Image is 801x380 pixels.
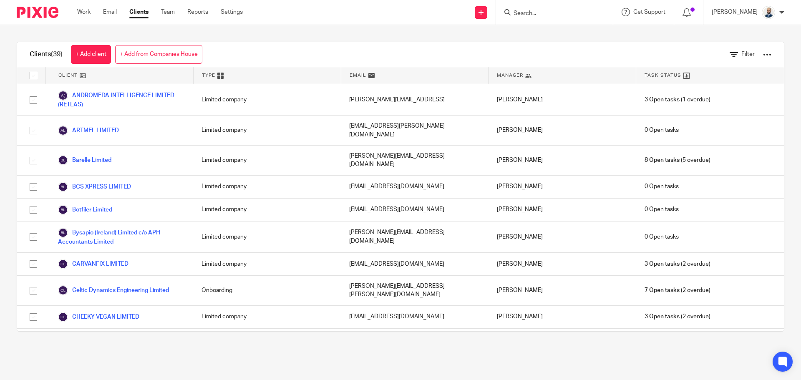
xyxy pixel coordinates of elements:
div: [PERSON_NAME][EMAIL_ADDRESS][DOMAIN_NAME] [341,221,489,252]
div: [PERSON_NAME] [489,84,636,115]
div: [PERSON_NAME] [489,253,636,275]
input: Select all [25,68,41,83]
a: Email [103,8,117,16]
span: 3 Open tasks [645,260,680,268]
img: svg%3E [58,182,68,192]
a: Clients [129,8,149,16]
div: [PERSON_NAME] [489,306,636,328]
a: Team [161,8,175,16]
div: Limited company [193,146,341,175]
span: Task Status [645,72,681,79]
img: Mark%20LI%20profiler.png [762,6,775,19]
span: Type [202,72,215,79]
img: svg%3E [58,285,68,295]
div: [PERSON_NAME] [489,329,636,358]
a: BCS XPRESS LIMITED [58,182,131,192]
a: Settings [221,8,243,16]
input: Search [513,10,588,18]
span: 8 Open tasks [645,156,680,164]
span: (2 overdue) [645,312,710,321]
div: [EMAIL_ADDRESS][DOMAIN_NAME] [341,199,489,221]
a: Barelle Limited [58,155,111,165]
img: svg%3E [58,126,68,136]
img: svg%3E [58,205,68,215]
div: Limited company [193,306,341,328]
div: [PERSON_NAME][EMAIL_ADDRESS][PERSON_NAME][DOMAIN_NAME] [341,276,489,305]
img: svg%3E [58,259,68,269]
span: (5 overdue) [645,156,710,164]
a: + Add client [71,45,111,64]
a: Work [77,8,91,16]
span: 3 Open tasks [645,312,680,321]
div: [PERSON_NAME] [489,221,636,252]
span: 0 Open tasks [645,126,679,134]
a: CHEEKY VEGAN LIMITED [58,312,139,322]
span: 3 Open tasks [645,96,680,104]
div: [PERSON_NAME] [489,176,636,198]
div: Limited company [193,199,341,221]
span: 0 Open tasks [645,233,679,241]
div: Limited company [193,221,341,252]
img: svg%3E [58,155,68,165]
span: Manager [497,72,523,79]
h1: Clients [30,50,63,59]
span: Get Support [633,9,665,15]
div: [PERSON_NAME] [489,199,636,221]
a: CARVANFIX LIMITED [58,259,128,269]
div: Onboarding [193,276,341,305]
div: Limited company [193,253,341,275]
div: Sole Trader / Self-Assessed [193,329,341,358]
img: Pixie [17,7,58,18]
span: (2 overdue) [645,286,710,294]
img: svg%3E [58,91,68,101]
div: [PERSON_NAME][EMAIL_ADDRESS][PERSON_NAME][DOMAIN_NAME] [341,329,489,358]
a: Bysapio (Ireland) Limited c/o APH Accountants Limited [58,228,185,246]
span: (1 overdue) [645,96,710,104]
span: (2 overdue) [645,260,710,268]
a: ARTMEL LIMITED [58,126,119,136]
span: 7 Open tasks [645,286,680,294]
span: Client [58,72,78,79]
img: svg%3E [58,228,68,238]
div: [EMAIL_ADDRESS][DOMAIN_NAME] [341,253,489,275]
div: [PERSON_NAME] [489,146,636,175]
a: Celtic Dynamics Engineering Limited [58,285,169,295]
div: [PERSON_NAME] [489,116,636,145]
span: (39) [51,51,63,58]
a: + Add from Companies House [115,45,202,64]
span: 0 Open tasks [645,205,679,214]
a: ANDROMEDA INTELLIGENCE LIMITED (RETLAS) [58,91,185,109]
div: Limited company [193,116,341,145]
div: [PERSON_NAME][EMAIL_ADDRESS] [341,84,489,115]
div: [PERSON_NAME] [489,276,636,305]
div: Limited company [193,176,341,198]
div: Limited company [193,84,341,115]
div: [EMAIL_ADDRESS][PERSON_NAME][DOMAIN_NAME] [341,116,489,145]
p: [PERSON_NAME] [712,8,758,16]
div: [PERSON_NAME][EMAIL_ADDRESS][DOMAIN_NAME] [341,146,489,175]
span: Filter [741,51,755,57]
a: Reports [187,8,208,16]
a: Botfiler Limited [58,205,112,215]
span: 0 Open tasks [645,182,679,191]
img: svg%3E [58,312,68,322]
div: [EMAIL_ADDRESS][DOMAIN_NAME] [341,176,489,198]
span: Email [350,72,366,79]
div: [EMAIL_ADDRESS][DOMAIN_NAME] [341,306,489,328]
